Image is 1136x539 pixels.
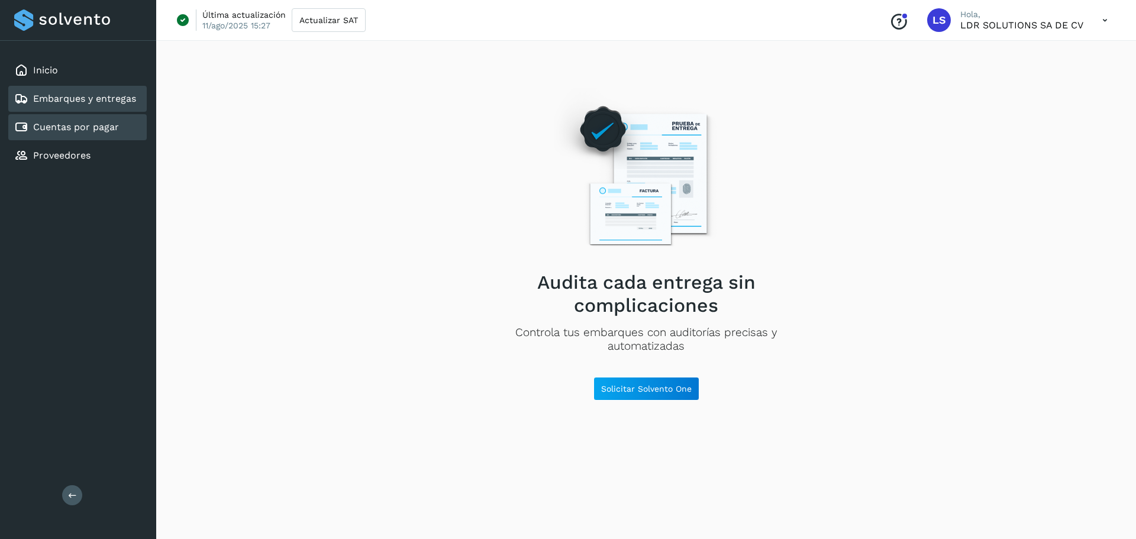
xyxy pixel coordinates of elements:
[33,93,136,104] a: Embarques y entregas
[544,88,748,262] img: Empty state image
[8,143,147,169] div: Proveedores
[593,377,699,401] button: Solicitar Solvento One
[960,20,1083,31] p: LDR SOLUTIONS SA DE CV
[601,385,692,393] span: Solicitar Solvento One
[477,326,815,353] p: Controla tus embarques con auditorías precisas y automatizadas
[477,271,815,317] h2: Audita cada entrega sin complicaciones
[202,9,286,20] p: Última actualización
[960,9,1083,20] p: Hola,
[299,16,358,24] span: Actualizar SAT
[33,64,58,76] a: Inicio
[33,150,91,161] a: Proveedores
[202,20,270,31] p: 11/ago/2025 15:27
[33,121,119,133] a: Cuentas por pagar
[8,86,147,112] div: Embarques y entregas
[292,8,366,32] button: Actualizar SAT
[8,57,147,83] div: Inicio
[8,114,147,140] div: Cuentas por pagar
